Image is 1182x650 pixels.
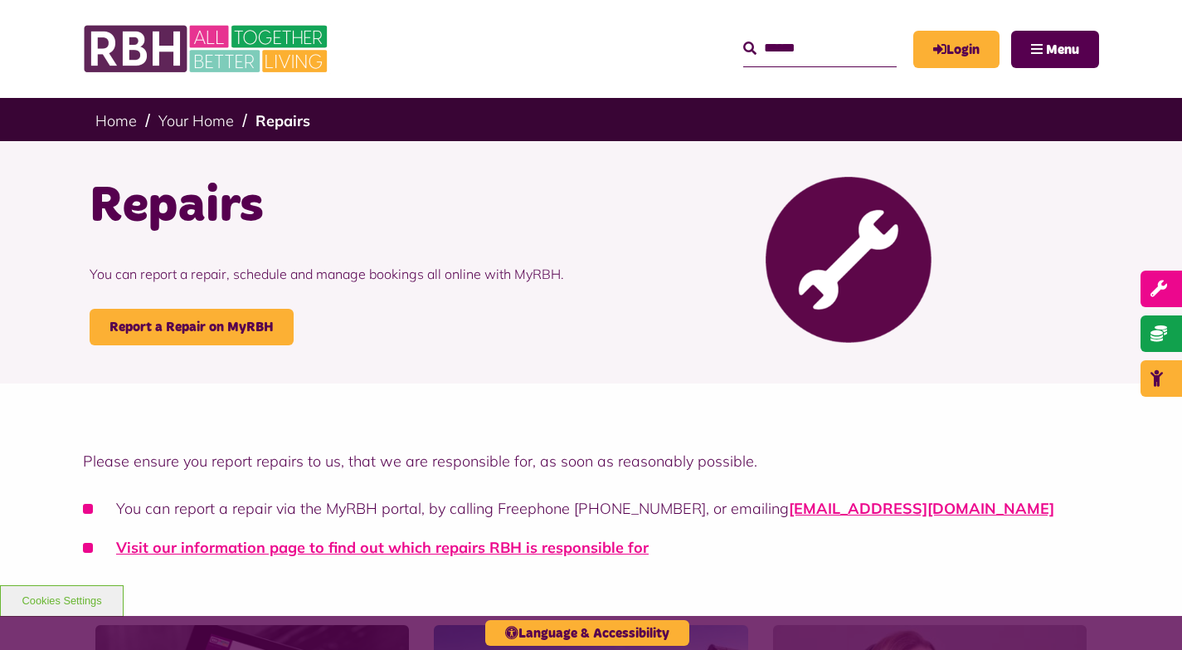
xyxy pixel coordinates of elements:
a: Your Home [158,111,234,130]
li: You can report a repair via the MyRBH portal, by calling Freephone [PHONE_NUMBER], or emailing [83,497,1099,520]
a: [EMAIL_ADDRESS][DOMAIN_NAME] [789,499,1054,518]
img: RBH [83,17,332,81]
a: Report a Repair on MyRBH [90,309,294,345]
p: Please ensure you report repairs to us, that we are responsible for, as soon as reasonably possible. [83,450,1099,472]
iframe: Netcall Web Assistant for live chat [1107,575,1182,650]
h1: Repairs [90,174,579,239]
button: Navigation [1011,31,1099,68]
img: Report Repair [766,177,931,343]
a: Repairs [255,111,310,130]
span: Menu [1046,43,1079,56]
a: Visit our information page to find out which repairs RBH is responsible for [116,538,649,557]
button: Language & Accessibility [485,620,689,646]
p: You can report a repair, schedule and manage bookings all online with MyRBH. [90,239,579,309]
a: MyRBH [913,31,1000,68]
a: Home [95,111,137,130]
